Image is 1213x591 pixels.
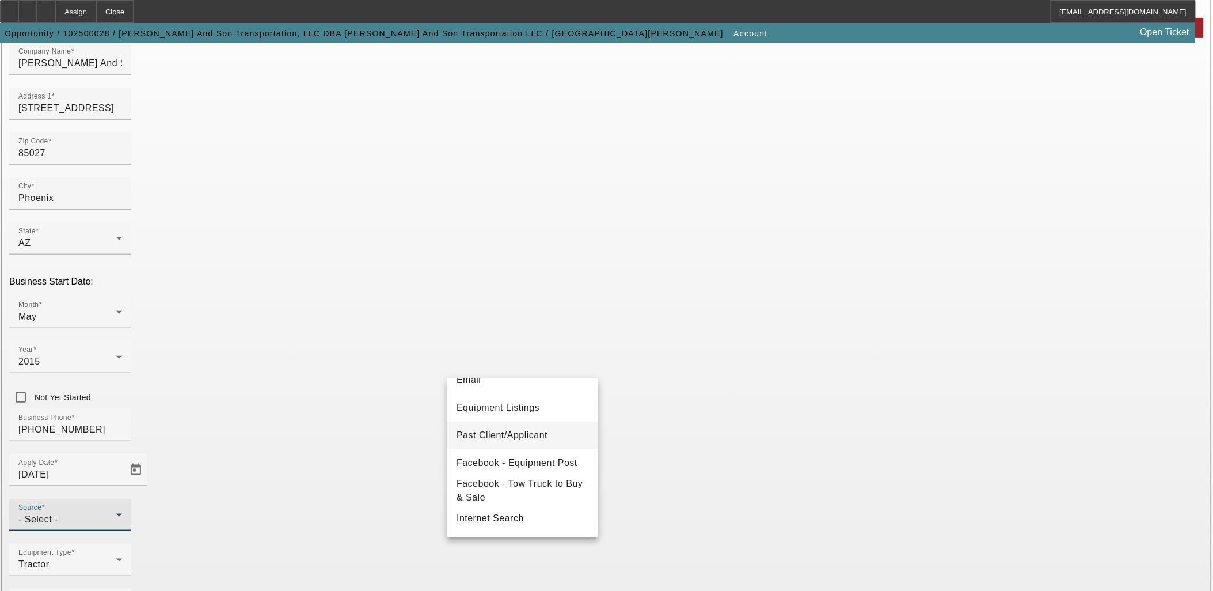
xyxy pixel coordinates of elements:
span: Facebook - Equipment Post [457,456,577,470]
span: Equipment Listings [457,401,539,415]
span: Facebook - Tow Truck to Buy & Sale [457,477,589,505]
span: Past Client/Applicant [457,429,547,442]
span: Email [457,373,481,387]
span: Internet Search [457,512,524,525]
